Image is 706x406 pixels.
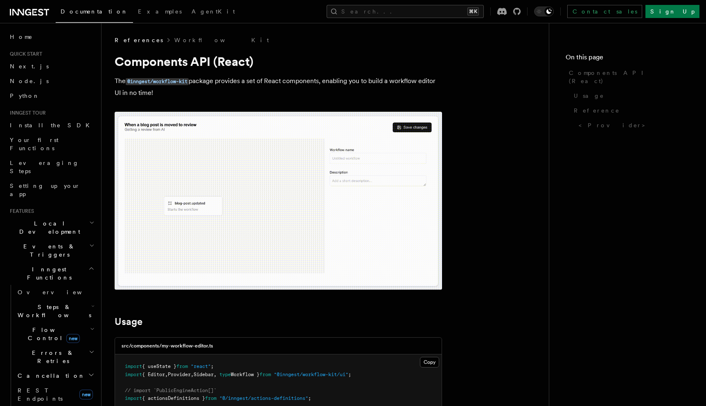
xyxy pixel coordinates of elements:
span: Usage [574,92,604,100]
span: Provider [168,372,191,377]
a: Sign Up [645,5,699,18]
span: Components API (React) [569,69,690,85]
span: , [191,372,194,377]
a: Node.js [7,74,96,88]
span: Your first Functions [10,137,59,151]
span: { useState } [142,363,176,369]
h4: On this page [566,52,690,65]
h1: Components API (React) [115,54,442,69]
img: workflow-kit-announcement-video-loop.gif [115,112,442,290]
span: Python [10,92,40,99]
span: Inngest tour [7,110,46,116]
a: Usage [571,88,690,103]
button: Cancellation [14,368,96,383]
span: , [214,372,217,377]
button: Inngest Functions [7,262,96,285]
button: Events & Triggers [7,239,96,262]
button: Errors & Retries [14,345,96,368]
span: Errors & Retries [14,349,89,365]
a: Home [7,29,96,44]
span: Overview [18,289,102,295]
span: AgentKit [192,8,235,15]
span: Flow Control [14,326,90,342]
span: "react" [191,363,211,369]
span: ; [211,363,214,369]
span: Sidebar [194,372,214,377]
code: @inngest/workflow-kit [126,78,189,85]
span: // import `PublicEngineAction[]` [125,388,217,393]
p: The package provides a set of React components, enabling you to build a workflow editor UI in no ... [115,75,442,99]
button: Flow Controlnew [14,323,96,345]
span: Workflow } [231,372,259,377]
span: { Editor [142,372,165,377]
span: import [125,363,142,369]
a: Overview [14,285,96,300]
span: Documentation [61,8,128,15]
span: Steps & Workflows [14,303,91,319]
span: new [66,334,80,343]
button: Local Development [7,216,96,239]
a: Examples [133,2,187,22]
button: Toggle dark mode [534,7,554,16]
kbd: ⌘K [467,7,479,16]
span: import [125,372,142,377]
span: "@inngest/workflow-kit/ui" [274,372,348,377]
a: REST Endpointsnew [14,383,96,406]
span: , [165,372,168,377]
span: References [115,36,163,44]
button: Search...⌘K [327,5,484,18]
span: REST Endpoints [18,387,63,402]
a: Next.js [7,59,96,74]
h3: src/components/my-workflow-editor.ts [122,343,213,349]
a: AgentKit [187,2,240,22]
span: from [176,363,188,369]
button: Steps & Workflows [14,300,96,323]
span: Features [7,208,34,214]
span: Examples [138,8,182,15]
span: import [125,395,142,401]
span: Quick start [7,51,42,57]
a: Usage [115,316,142,327]
span: <Provider> [579,121,651,129]
span: "@/inngest/actions-definitions" [219,395,308,401]
span: Reference [574,106,620,115]
span: Node.js [10,78,49,84]
span: new [79,390,93,399]
span: from [259,372,271,377]
span: Install the SDK [10,122,95,129]
a: Workflow Kit [174,36,269,44]
a: Components API (React) [566,65,690,88]
a: Your first Functions [7,133,96,156]
a: Install the SDK [7,118,96,133]
span: ; [308,395,311,401]
button: Copy [420,357,439,368]
span: Cancellation [14,372,85,380]
a: Reference [571,103,690,118]
span: ; [348,372,351,377]
span: { actionsDefinitions } [142,395,205,401]
span: Events & Triggers [7,242,89,259]
a: Documentation [56,2,133,23]
a: Setting up your app [7,178,96,201]
a: Python [7,88,96,103]
a: Contact sales [567,5,642,18]
span: Setting up your app [10,183,80,197]
span: from [205,395,217,401]
span: Local Development [7,219,89,236]
a: <Provider> [575,118,690,133]
a: Leveraging Steps [7,156,96,178]
span: Next.js [10,63,49,70]
span: Inngest Functions [7,265,88,282]
span: Home [10,33,33,41]
span: Leveraging Steps [10,160,79,174]
span: type [219,372,231,377]
a: @inngest/workflow-kit [126,77,189,85]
